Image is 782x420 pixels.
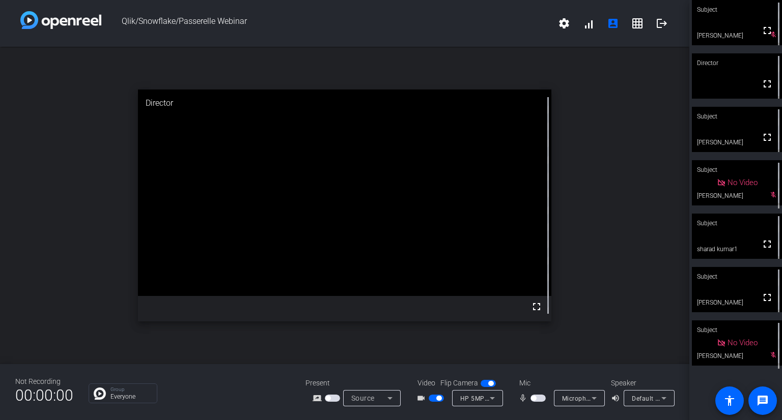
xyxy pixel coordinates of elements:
div: Subject [692,214,782,233]
mat-icon: fullscreen [761,131,773,143]
mat-icon: account_box [607,17,619,29]
div: Present [305,378,407,388]
div: Subject [692,320,782,340]
span: No Video [728,178,758,187]
span: 00:00:00 [15,383,73,408]
div: Not Recording [15,376,73,387]
span: Default - Speakers (2- Realtek(R) Audio) [632,394,749,402]
mat-icon: logout [656,17,668,29]
div: Speaker [611,378,672,388]
div: Subject [692,160,782,179]
span: Qlik/Snowflake/Passerelle Webinar [101,11,552,36]
span: Video [417,378,435,388]
mat-icon: message [757,395,769,407]
mat-icon: grid_on [631,17,644,29]
mat-icon: accessibility [723,395,736,407]
p: Group [110,387,152,392]
mat-icon: fullscreen [761,291,773,304]
div: Subject [692,267,782,286]
div: Mic [509,378,611,388]
button: signal_cellular_alt [576,11,601,36]
div: Subject [692,107,782,126]
span: HP 5MP Camera (04f2:b738) [460,394,547,402]
img: white-gradient.svg [20,11,101,29]
mat-icon: fullscreen [530,301,543,313]
mat-icon: fullscreen [761,238,773,250]
mat-icon: screen_share_outline [313,392,325,404]
div: Director [692,53,782,73]
mat-icon: fullscreen [761,78,773,90]
mat-icon: volume_up [611,392,623,404]
mat-icon: fullscreen [761,24,773,37]
mat-icon: mic_none [518,392,530,404]
span: Source [351,394,375,402]
div: Director [138,89,551,117]
span: Flip Camera [440,378,478,388]
mat-icon: videocam_outline [416,392,429,404]
mat-icon: settings [558,17,570,29]
img: Chat Icon [94,387,106,400]
p: Everyone [110,394,152,400]
span: No Video [728,338,758,347]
